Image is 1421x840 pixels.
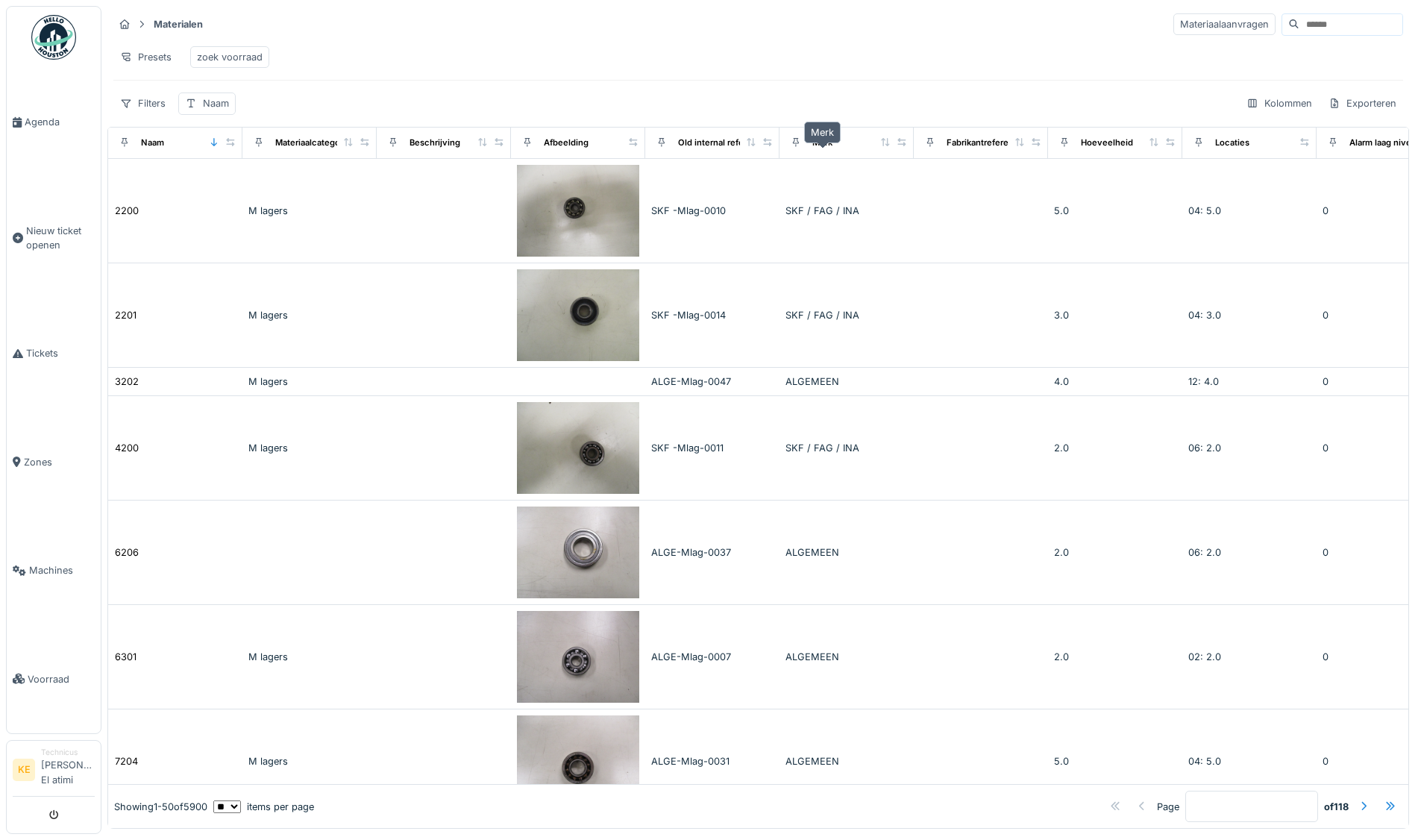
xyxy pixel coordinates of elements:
[41,747,95,793] li: [PERSON_NAME] El atimi
[28,672,95,686] span: Voorraad
[1188,310,1221,321] span: 04: 3.0
[678,137,768,149] div: Old internal reference
[517,402,639,494] img: 4200
[7,68,101,176] a: Agenda
[1215,137,1249,149] div: Locaties
[517,611,639,703] img: 6301
[24,455,95,469] span: Zones
[517,269,639,361] img: 2201
[29,563,95,577] span: Machines
[248,308,371,322] div: M lagers
[7,516,101,624] a: Machines
[651,374,774,389] div: ALGE-Mlag-0047
[651,650,774,664] div: ALGE-Mlag-0007
[141,137,164,149] div: Naam
[197,50,263,64] div: zoek voorraad
[517,507,639,598] img: 6206
[41,747,95,758] div: Technicus
[7,176,101,299] a: Nieuw ticket openen
[7,408,101,516] a: Zones
[517,165,639,257] img: 2200
[248,754,371,768] div: M lagers
[25,115,95,129] span: Agenda
[1054,754,1176,768] div: 5.0
[1324,800,1349,814] strong: of 118
[1188,205,1221,216] span: 04: 5.0
[115,545,139,560] div: 6206
[148,17,209,31] strong: Materialen
[203,96,229,110] div: Naam
[651,308,774,322] div: SKF -Mlag-0014
[410,137,460,149] div: Beschrijving
[785,308,908,322] div: SKF / FAG / INA
[1322,93,1403,114] div: Exporteren
[115,441,139,455] div: 4200
[115,754,138,768] div: 7204
[1349,137,1421,149] div: Alarm laag niveau
[248,650,371,664] div: M lagers
[1188,442,1221,454] span: 06: 2.0
[1054,441,1176,455] div: 2.0
[1054,374,1176,389] div: 4.0
[1173,13,1276,35] div: Materiaalaanvragen
[1188,376,1219,387] span: 12: 4.0
[248,374,371,389] div: M lagers
[785,545,908,560] div: ALGEMEEN
[1157,800,1179,814] div: Page
[13,759,35,781] li: KE
[26,346,95,360] span: Tickets
[26,224,95,252] span: Nieuw ticket openen
[785,441,908,455] div: SKF / FAG / INA
[804,122,841,143] div: Merk
[1188,651,1221,662] span: 02: 2.0
[1054,308,1176,322] div: 3.0
[544,137,589,149] div: Afbeelding
[1188,547,1221,558] span: 06: 2.0
[115,204,139,218] div: 2200
[651,441,774,455] div: SKF -Mlag-0011
[7,625,101,733] a: Voorraad
[113,46,178,68] div: Presets
[1240,93,1319,114] div: Kolommen
[113,93,172,114] div: Filters
[114,800,207,814] div: Showing 1 - 50 of 5900
[248,204,371,218] div: M lagers
[115,374,139,389] div: 3202
[13,747,95,797] a: KE Technicus[PERSON_NAME] El atimi
[115,308,137,322] div: 2201
[785,754,908,768] div: ALGEMEEN
[115,650,137,664] div: 6301
[651,754,774,768] div: ALGE-Mlag-0031
[651,545,774,560] div: ALGE-Mlag-0037
[7,299,101,407] a: Tickets
[517,715,639,807] img: 7204
[1054,650,1176,664] div: 2.0
[785,374,908,389] div: ALGEMEEN
[31,15,76,60] img: Badge_color-CXgf-gQk.svg
[275,137,351,149] div: Materiaalcategorie
[248,441,371,455] div: M lagers
[785,204,908,218] div: SKF / FAG / INA
[785,650,908,664] div: ALGEMEEN
[1081,137,1133,149] div: Hoeveelheid
[1188,756,1221,767] span: 04: 5.0
[947,137,1024,149] div: Fabrikantreferentie
[651,204,774,218] div: SKF -Mlag-0010
[213,800,314,814] div: items per page
[1054,204,1176,218] div: 5.0
[1054,545,1176,560] div: 2.0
